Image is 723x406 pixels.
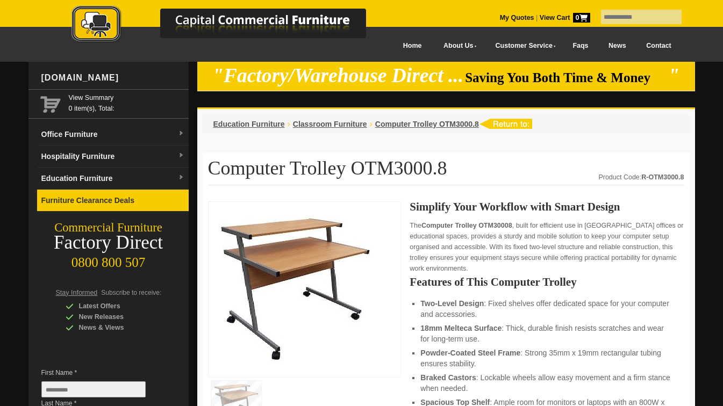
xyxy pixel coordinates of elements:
[213,120,285,128] a: Education Furniture
[293,120,367,128] a: Classroom Furniture
[66,301,168,311] div: Latest Offers
[420,299,484,308] strong: Two-Level Design
[69,92,184,112] span: 0 item(s), Total:
[28,250,189,270] div: 0800 800 507
[37,124,189,146] a: Office Furnituredropdown
[420,349,520,357] strong: Powder-Coated Steel Frame
[69,92,184,103] a: View Summary
[41,381,146,397] input: First Name *
[178,153,184,159] img: dropdown
[41,367,162,378] span: First Name *
[465,70,667,85] span: Saving You Both Time & Money
[538,14,590,21] a: View Cart0
[214,207,375,368] img: Computer Trolley OTM3000.8
[420,373,476,382] strong: Braked Castors
[641,173,684,181] strong: R-OTM3000.8
[563,34,599,58] a: Faqs
[421,222,512,229] strong: Computer Trolley OTM30008
[42,5,418,48] a: Capital Commercial Furniture Logo
[375,120,479,128] a: Computer Trolley OTM3000.8
[37,168,189,190] a: Education Furnituredropdown
[37,62,189,94] div: [DOMAIN_NAME]
[101,289,161,296] span: Subscribe to receive:
[410,220,684,274] p: The , built for efficient use in [GEOGRAPHIC_DATA] offices or educational spaces, provides a stur...
[66,322,168,333] div: News & Views
[370,119,373,129] li: ›
[410,277,684,287] h2: Features of This Computer Trolley
[636,34,681,58] a: Contact
[540,14,590,21] strong: View Cart
[212,64,463,86] em: "Factory/Warehouse Direct ...
[410,201,684,212] h2: Simplify Your Workflow with Smart Design
[598,172,684,183] div: Product Code:
[178,130,184,137] img: dropdown
[178,175,184,181] img: dropdown
[288,119,290,129] li: ›
[56,289,98,296] span: Stay Informed
[37,146,189,168] a: Hospitality Furnituredropdown
[668,64,679,86] em: "
[28,235,189,250] div: Factory Direct
[483,34,562,58] a: Customer Service
[42,5,418,45] img: Capital Commercial Furniture Logo
[500,14,534,21] a: My Quotes
[432,34,483,58] a: About Us
[479,119,532,129] img: return to
[420,323,673,344] li: : Thick, durable finish resists scratches and wear for long-term use.
[420,298,673,320] li: : Fixed shelves offer dedicated space for your computer and accessories.
[420,324,502,332] strong: 18mm Melteca Surface
[598,34,636,58] a: News
[420,372,673,394] li: : Lockable wheels allow easy movement and a firm stance when needed.
[66,311,168,322] div: New Releases
[37,190,189,212] a: Furniture Clearance Deals
[28,220,189,235] div: Commercial Furniture
[573,13,590,23] span: 0
[208,158,684,185] h1: Computer Trolley OTM3000.8
[420,347,673,369] li: : Strong 35mm x 19mm rectangular tubing ensures stability.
